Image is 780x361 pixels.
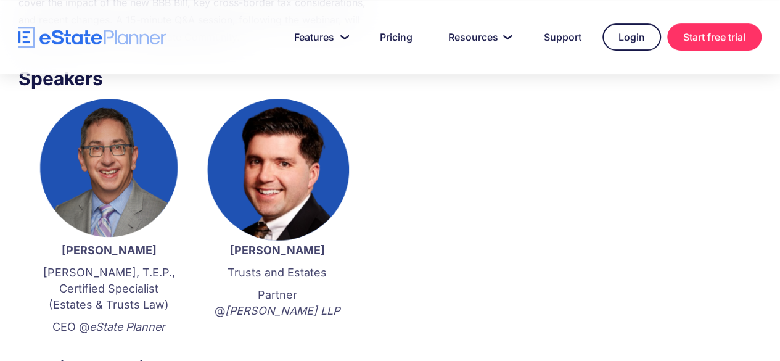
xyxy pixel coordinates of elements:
p: ‍ [205,325,349,341]
a: Login [602,23,661,51]
a: Resources [433,25,523,49]
p: CEO @ [37,319,181,335]
h3: Speakers [18,64,367,93]
em: eState Planner [89,320,165,333]
strong: [PERSON_NAME] [230,244,325,257]
em: [PERSON_NAME] LLP [225,304,340,317]
strong: [PERSON_NAME] [62,244,157,257]
a: Pricing [365,25,427,49]
p: Trusts and Estates [205,265,349,281]
a: Support [529,25,596,49]
p: [PERSON_NAME], T.E.P., Certified Specialist (Estates & Trusts Law) [37,265,181,313]
p: Partner @ [205,287,349,319]
a: Start free trial [667,23,762,51]
a: Features [279,25,359,49]
a: home [18,27,166,48]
